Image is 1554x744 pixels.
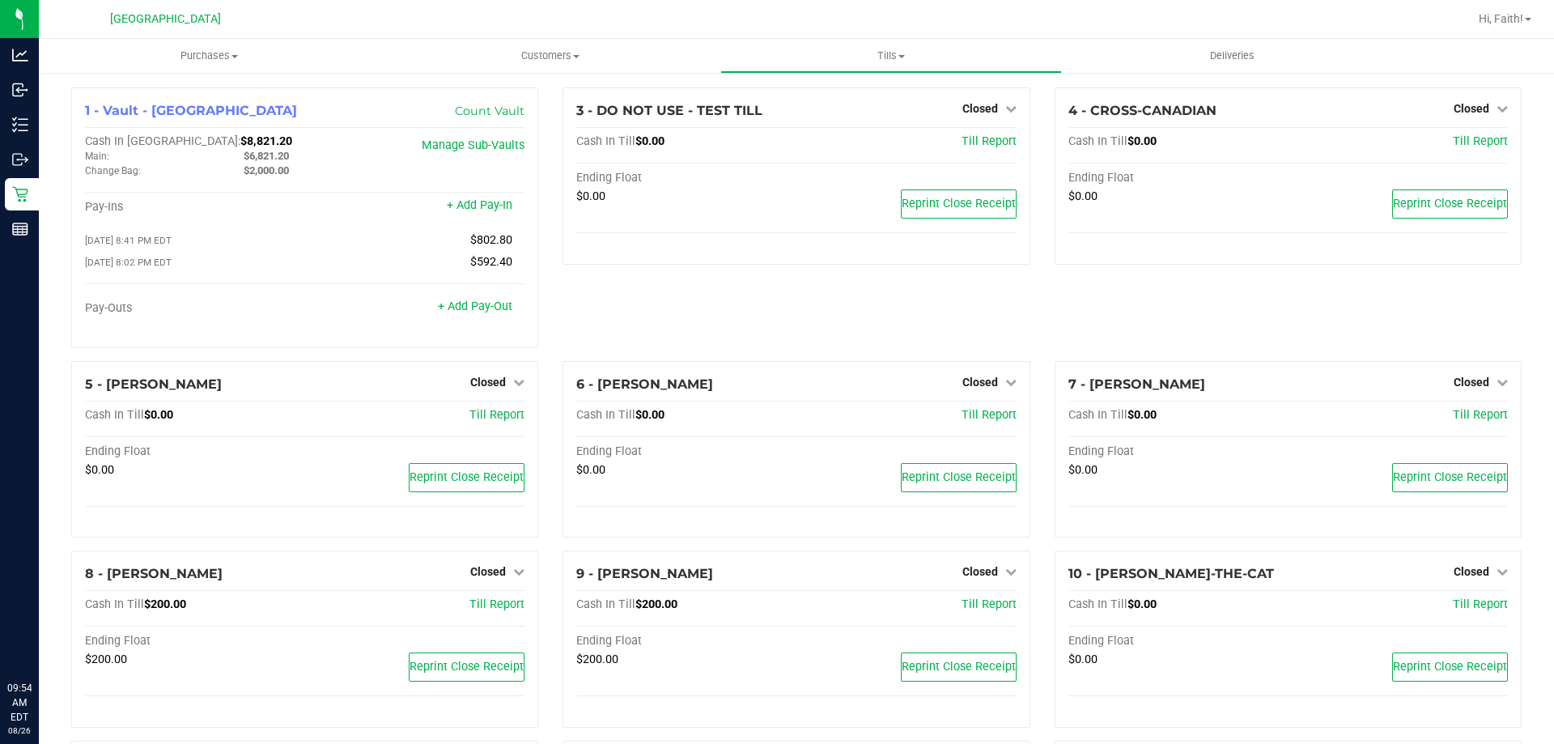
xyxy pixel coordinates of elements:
[470,233,512,247] span: $802.80
[469,408,524,422] a: Till Report
[85,444,305,459] div: Ending Float
[7,681,32,725] p: 09:54 AM EDT
[1068,597,1127,611] span: Cash In Till
[144,597,186,611] span: $200.00
[85,463,114,477] span: $0.00
[1068,103,1216,118] span: 4 - CROSS-CANADIAN
[469,597,524,611] a: Till Report
[576,408,635,422] span: Cash In Till
[85,597,144,611] span: Cash In Till
[410,470,524,484] span: Reprint Close Receipt
[635,408,664,422] span: $0.00
[85,151,109,162] span: Main:
[1068,408,1127,422] span: Cash In Till
[576,189,605,203] span: $0.00
[635,597,677,611] span: $200.00
[576,376,713,392] span: 6 - [PERSON_NAME]
[901,189,1017,219] button: Reprint Close Receipt
[576,463,605,477] span: $0.00
[39,49,380,63] span: Purchases
[380,49,720,63] span: Customers
[12,151,28,168] inline-svg: Outbound
[902,470,1016,484] span: Reprint Close Receipt
[1453,134,1508,148] a: Till Report
[1068,376,1205,392] span: 7 - [PERSON_NAME]
[455,104,524,118] a: Count Vault
[1068,634,1289,648] div: Ending Float
[1453,597,1508,611] a: Till Report
[962,376,998,389] span: Closed
[1453,408,1508,422] a: Till Report
[470,376,506,389] span: Closed
[962,134,1017,148] a: Till Report
[1454,565,1489,578] span: Closed
[240,134,292,148] span: $8,821.20
[380,39,720,73] a: Customers
[409,653,524,682] button: Reprint Close Receipt
[12,82,28,98] inline-svg: Inbound
[244,164,289,176] span: $2,000.00
[1454,376,1489,389] span: Closed
[1127,408,1157,422] span: $0.00
[244,150,289,162] span: $6,821.20
[85,235,172,246] span: [DATE] 8:41 PM EDT
[85,301,305,316] div: Pay-Outs
[1479,12,1523,25] span: Hi, Faith!
[1062,39,1403,73] a: Deliveries
[12,117,28,133] inline-svg: Inventory
[1068,444,1289,459] div: Ending Float
[1068,463,1098,477] span: $0.00
[962,597,1017,611] a: Till Report
[85,165,141,176] span: Change Bag:
[470,565,506,578] span: Closed
[635,134,664,148] span: $0.00
[962,565,998,578] span: Closed
[85,653,127,666] span: $200.00
[110,12,221,26] span: [GEOGRAPHIC_DATA]
[1068,134,1127,148] span: Cash In Till
[85,134,240,148] span: Cash In [GEOGRAPHIC_DATA]:
[85,566,223,581] span: 8 - [PERSON_NAME]
[1454,102,1489,115] span: Closed
[1068,566,1274,581] span: 10 - [PERSON_NAME]-THE-CAT
[1393,197,1507,210] span: Reprint Close Receipt
[85,376,222,392] span: 5 - [PERSON_NAME]
[39,39,380,73] a: Purchases
[962,408,1017,422] a: Till Report
[576,653,618,666] span: $200.00
[422,138,524,152] a: Manage Sub-Vaults
[1068,653,1098,666] span: $0.00
[1393,660,1507,674] span: Reprint Close Receipt
[85,103,297,118] span: 1 - Vault - [GEOGRAPHIC_DATA]
[409,463,524,492] button: Reprint Close Receipt
[576,103,762,118] span: 3 - DO NOT USE - TEST TILL
[470,255,512,269] span: $592.40
[85,200,305,215] div: Pay-Ins
[1068,189,1098,203] span: $0.00
[85,408,144,422] span: Cash In Till
[85,257,172,268] span: [DATE] 8:02 PM EDT
[1393,470,1507,484] span: Reprint Close Receipt
[1127,597,1157,611] span: $0.00
[1127,134,1157,148] span: $0.00
[721,49,1060,63] span: Tills
[720,39,1061,73] a: Tills
[12,221,28,237] inline-svg: Reports
[438,300,512,313] a: + Add Pay-Out
[576,171,796,185] div: Ending Float
[576,444,796,459] div: Ending Float
[902,197,1016,210] span: Reprint Close Receipt
[144,408,173,422] span: $0.00
[1068,171,1289,185] div: Ending Float
[901,653,1017,682] button: Reprint Close Receipt
[12,47,28,63] inline-svg: Analytics
[1392,653,1508,682] button: Reprint Close Receipt
[7,725,32,737] p: 08/26
[85,634,305,648] div: Ending Float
